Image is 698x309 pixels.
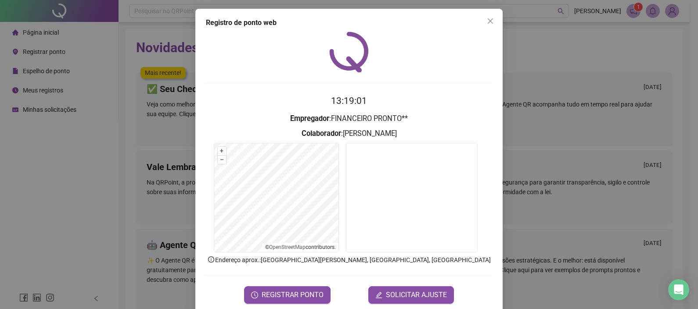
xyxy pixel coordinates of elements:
time: 13:19:01 [331,96,367,106]
button: – [218,156,226,164]
strong: Colaborador [302,129,341,138]
li: © contributors. [265,244,336,250]
p: Endereço aprox. : [GEOGRAPHIC_DATA][PERSON_NAME], [GEOGRAPHIC_DATA], [GEOGRAPHIC_DATA] [206,255,492,265]
h3: : [PERSON_NAME] [206,128,492,139]
button: Close [483,14,497,28]
strong: Empregador [290,114,329,123]
h3: : FINANCEIRO PRONTO** [206,113,492,124]
button: editSOLICITAR AJUSTE [368,286,454,304]
span: REGISTRAR PONTO [262,290,324,300]
span: clock-circle [251,291,258,298]
span: edit [375,291,382,298]
button: + [218,147,226,155]
span: SOLICITAR AJUSTE [386,290,447,300]
a: OpenStreetMap [269,244,306,250]
div: Registro de ponto web [206,18,492,28]
img: QRPoint [329,32,369,72]
div: Open Intercom Messenger [668,279,689,300]
button: REGISTRAR PONTO [244,286,331,304]
span: close [487,18,494,25]
span: info-circle [207,256,215,263]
